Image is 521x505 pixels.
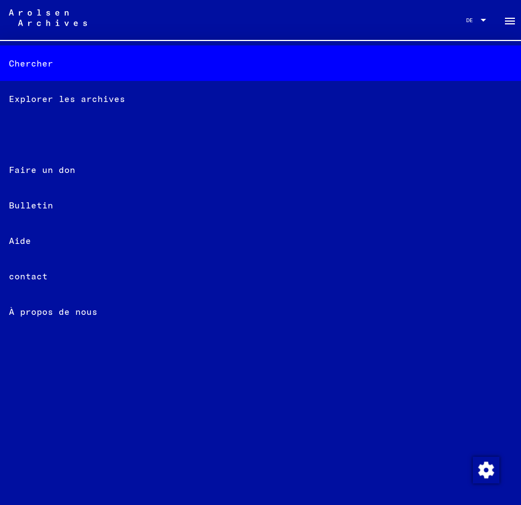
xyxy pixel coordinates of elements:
[9,93,125,104] font: Explorer les archives
[9,306,97,317] font: À propos de nous
[9,9,87,26] img: Arolsen_neg.svg
[9,271,48,282] font: contact
[9,58,53,69] font: Chercher
[466,17,473,24] font: DE
[473,457,499,483] img: Modifier le consentement
[9,235,31,246] font: Aide
[499,9,521,31] button: Basculer la navigation latérale
[9,200,53,211] font: Bulletin
[472,456,499,483] div: Modifier le consentement
[503,14,517,28] mat-icon: Side nav toggle icon
[9,164,75,175] font: Faire un don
